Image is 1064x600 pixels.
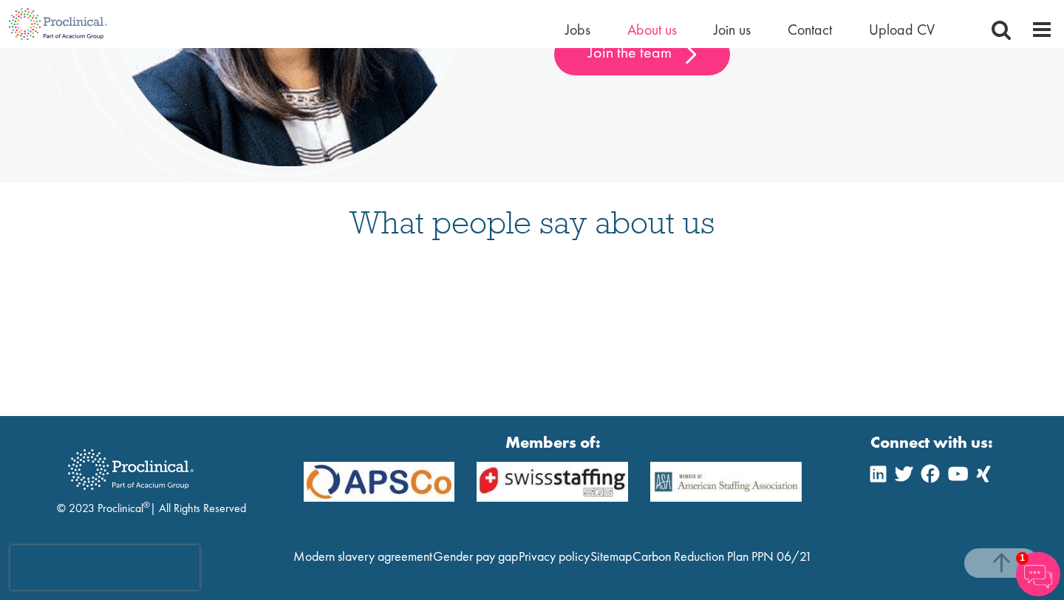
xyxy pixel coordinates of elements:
[565,20,590,39] a: Jobs
[465,462,639,502] img: APSCo
[1016,552,1060,596] img: Chatbot
[304,431,802,454] strong: Members of:
[1016,552,1029,565] span: 1
[554,33,730,75] a: Join the team
[519,548,590,565] a: Privacy policy
[57,438,246,517] div: © 2023 Proclinical | All Rights Reserved
[788,20,832,39] a: Contact
[57,439,205,500] img: Proclinical Recruitment
[869,20,935,39] a: Upload CV
[714,20,751,39] a: Join us
[293,462,466,502] img: APSCo
[870,431,996,454] strong: Connect with us:
[293,548,432,565] a: Modern slavery agreement
[143,499,150,511] sup: ®
[639,462,813,502] img: APSCo
[10,545,199,590] iframe: reCAPTCHA
[433,548,518,565] a: Gender pay gap
[590,548,632,565] a: Sitemap
[627,20,677,39] a: About us
[632,548,812,565] a: Carbon Reduction Plan PPN 06/21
